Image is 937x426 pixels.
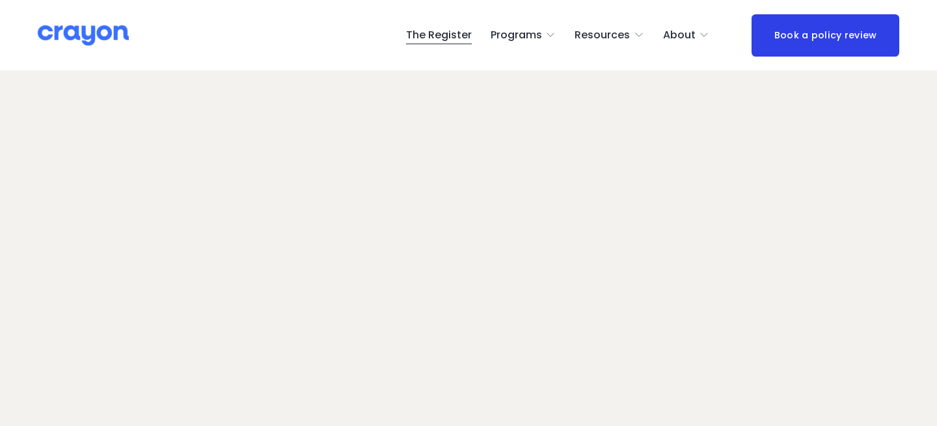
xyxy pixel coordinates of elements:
a: folder dropdown [663,25,710,46]
img: Crayon [38,24,129,47]
span: Resources [575,26,630,45]
span: About [663,26,696,45]
a: The Register [406,25,472,46]
a: folder dropdown [491,25,556,46]
a: folder dropdown [575,25,644,46]
span: Programs [491,26,542,45]
a: Book a policy review [752,14,899,57]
